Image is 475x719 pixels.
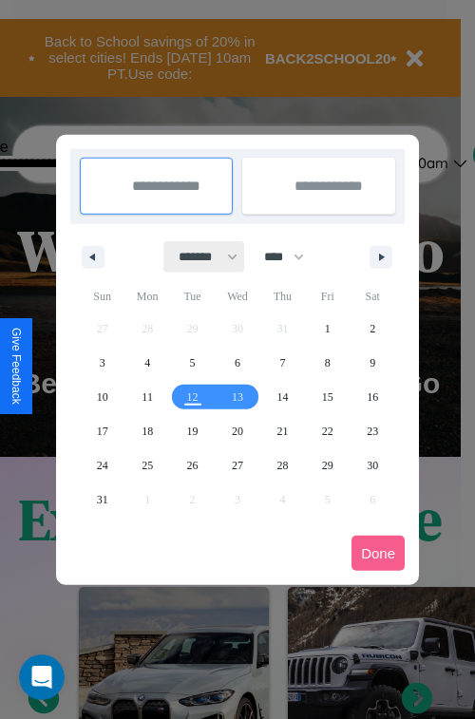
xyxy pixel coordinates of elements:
button: 24 [80,448,124,482]
span: Fri [305,281,350,312]
span: 21 [276,414,288,448]
span: 23 [367,414,378,448]
button: 31 [80,482,124,517]
button: 16 [351,380,395,414]
button: 10 [80,380,124,414]
span: 13 [232,380,243,414]
span: 17 [97,414,108,448]
span: 10 [97,380,108,414]
span: 1 [325,312,331,346]
button: 28 [260,448,305,482]
button: 15 [305,380,350,414]
button: 11 [124,380,169,414]
button: 26 [170,448,215,482]
button: 14 [260,380,305,414]
span: 14 [276,380,288,414]
span: 25 [142,448,153,482]
button: 13 [215,380,259,414]
span: 8 [325,346,331,380]
button: 27 [215,448,259,482]
button: 19 [170,414,215,448]
span: 2 [370,312,375,346]
button: 4 [124,346,169,380]
span: 19 [187,414,199,448]
button: 21 [260,414,305,448]
span: 18 [142,414,153,448]
button: 6 [215,346,259,380]
span: 27 [232,448,243,482]
span: 12 [187,380,199,414]
span: 5 [190,346,196,380]
button: 23 [351,414,395,448]
span: 3 [100,346,105,380]
button: 20 [215,414,259,448]
span: 31 [97,482,108,517]
button: Done [351,536,405,571]
button: 18 [124,414,169,448]
button: 17 [80,414,124,448]
span: 28 [276,448,288,482]
button: 22 [305,414,350,448]
span: 22 [322,414,333,448]
button: 8 [305,346,350,380]
span: 9 [370,346,375,380]
button: 1 [305,312,350,346]
button: 5 [170,346,215,380]
iframe: Intercom live chat [19,654,65,700]
span: Sat [351,281,395,312]
span: 26 [187,448,199,482]
span: 11 [142,380,153,414]
span: 16 [367,380,378,414]
span: 20 [232,414,243,448]
span: Mon [124,281,169,312]
span: Thu [260,281,305,312]
button: 9 [351,346,395,380]
button: 12 [170,380,215,414]
button: 29 [305,448,350,482]
span: 30 [367,448,378,482]
span: 7 [279,346,285,380]
span: Tue [170,281,215,312]
span: 4 [144,346,150,380]
span: 6 [235,346,240,380]
span: Sun [80,281,124,312]
span: 24 [97,448,108,482]
span: 29 [322,448,333,482]
div: Give Feedback [9,328,23,405]
button: 30 [351,448,395,482]
span: Wed [215,281,259,312]
button: 2 [351,312,395,346]
button: 7 [260,346,305,380]
span: 15 [322,380,333,414]
button: 3 [80,346,124,380]
button: 25 [124,448,169,482]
